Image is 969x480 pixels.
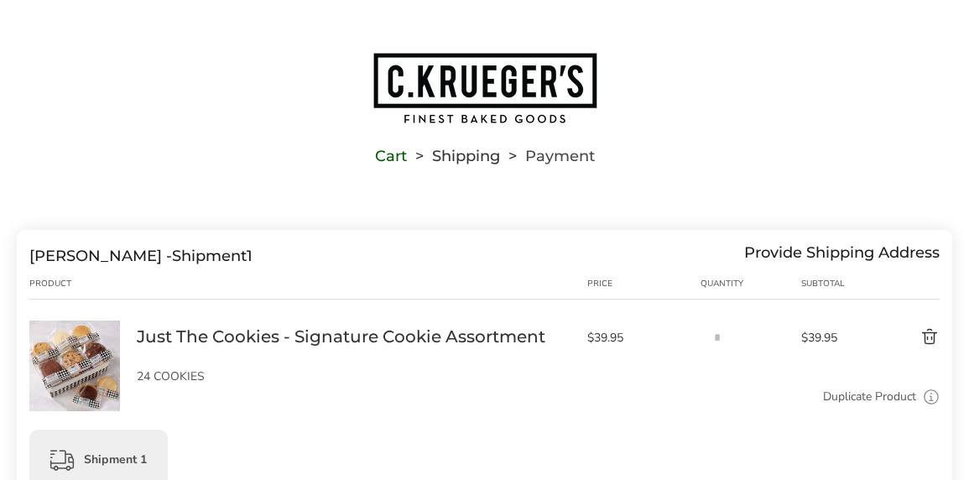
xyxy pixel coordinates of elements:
div: Quantity [701,277,801,290]
a: Go to home page [17,51,952,125]
img: Just The Cookies - Signature Cookie Assortment [29,321,120,411]
input: Quantity input [701,321,734,354]
div: Subtotal [801,277,864,290]
span: $39.95 [587,330,691,346]
a: Just The Cookies - Signature Cookie Assortment [137,326,545,347]
span: $39.95 [801,330,864,346]
a: Duplicate Product [823,388,916,406]
a: Cart [375,150,407,162]
div: Provide Shipping Address [744,247,940,265]
li: Shipping [407,150,500,162]
span: 1 [247,247,253,265]
button: Delete product [864,327,940,347]
span: Payment [525,150,595,162]
div: Product [29,277,137,290]
img: C.KRUEGER'S [372,51,598,125]
p: 24 COOKIES [137,371,570,383]
a: Just The Cookies - Signature Cookie Assortment [29,320,120,336]
div: Price [587,277,700,290]
span: [PERSON_NAME] - [29,247,172,265]
div: Shipment [29,247,253,265]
